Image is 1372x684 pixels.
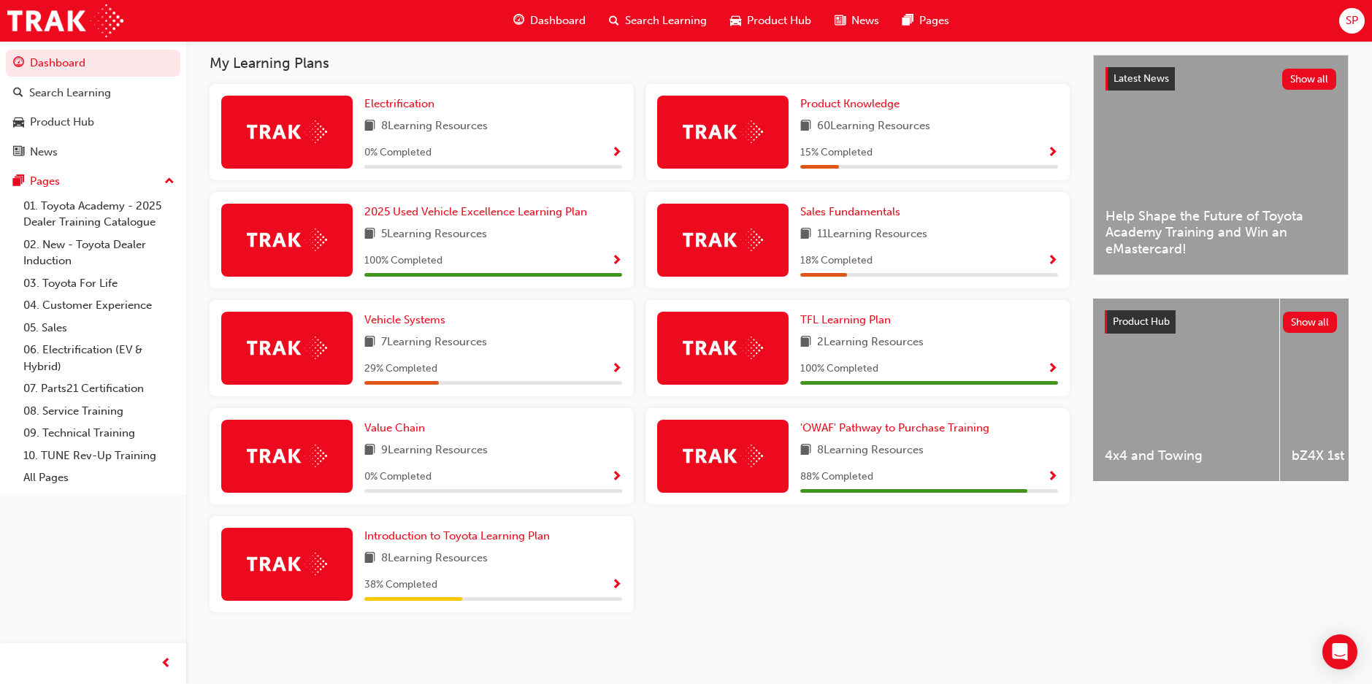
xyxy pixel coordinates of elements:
span: 18 % Completed [800,253,873,269]
a: Product Hub [6,109,180,136]
a: Latest NewsShow allHelp Shape the Future of Toyota Academy Training and Win an eMastercard! [1093,55,1349,275]
span: search-icon [13,87,23,100]
a: search-iconSearch Learning [597,6,718,36]
button: SP [1339,8,1365,34]
a: pages-iconPages [891,6,961,36]
span: Show Progress [611,579,622,592]
a: Value Chain [364,420,431,437]
h3: My Learning Plans [210,55,1070,72]
button: Show Progress [1047,252,1058,270]
a: Product HubShow all [1105,310,1337,334]
span: Help Shape the Future of Toyota Academy Training and Win an eMastercard! [1105,208,1336,258]
span: book-icon [364,334,375,352]
span: Show Progress [1047,147,1058,160]
a: All Pages [18,466,180,489]
span: News [851,12,879,29]
span: search-icon [609,12,619,30]
a: Product Knowledge [800,96,905,112]
a: 10. TUNE Rev-Up Training [18,445,180,467]
span: 9 Learning Resources [381,442,488,460]
button: Show Progress [611,468,622,486]
button: Show all [1283,312,1338,333]
a: guage-iconDashboard [502,6,597,36]
span: pages-icon [902,12,913,30]
img: Trak [683,445,763,467]
span: Show Progress [611,471,622,484]
span: 11 Learning Resources [817,226,927,244]
span: pages-icon [13,175,24,188]
span: 60 Learning Resources [817,118,930,136]
a: 4x4 and Towing [1093,299,1279,481]
span: Show Progress [611,255,622,268]
span: Search Learning [625,12,707,29]
span: Latest News [1114,72,1169,85]
a: 07. Parts21 Certification [18,377,180,400]
span: 38 % Completed [364,577,437,593]
span: 2 Learning Resources [817,334,924,352]
a: Vehicle Systems [364,312,451,328]
a: Electrification [364,96,440,112]
button: Show Progress [611,576,622,594]
img: Trak [247,120,327,143]
img: Trak [247,228,327,251]
span: guage-icon [513,12,524,30]
a: 01. Toyota Academy - 2025 Dealer Training Catalogue [18,195,180,234]
img: Trak [683,228,763,251]
span: Introduction to Toyota Learning Plan [364,529,550,542]
span: Show Progress [611,363,622,376]
a: 05. Sales [18,317,180,339]
span: 4x4 and Towing [1105,447,1268,464]
span: 8 Learning Resources [381,118,488,136]
a: 02. New - Toyota Dealer Induction [18,234,180,272]
span: Dashboard [530,12,586,29]
span: book-icon [364,118,375,136]
a: Sales Fundamentals [800,204,906,220]
span: Pages [919,12,949,29]
span: 0 % Completed [364,469,432,485]
img: Trak [7,4,123,37]
img: Trak [683,120,763,143]
span: Sales Fundamentals [800,205,900,218]
span: book-icon [364,442,375,460]
span: 8 Learning Resources [381,550,488,568]
a: News [6,139,180,166]
a: 03. Toyota For Life [18,272,180,295]
div: Open Intercom Messenger [1322,634,1357,669]
span: 8 Learning Resources [817,442,924,460]
span: book-icon [364,550,375,568]
button: Show Progress [1047,360,1058,378]
span: 100 % Completed [800,361,878,377]
button: Show Progress [611,360,622,378]
span: Value Chain [364,421,425,434]
span: Product Hub [1113,315,1170,328]
img: Trak [247,445,327,467]
a: 04. Customer Experience [18,294,180,317]
span: up-icon [164,172,175,191]
span: Show Progress [1047,471,1058,484]
span: car-icon [13,116,24,129]
span: SP [1346,12,1358,29]
button: Show Progress [611,144,622,162]
a: Dashboard [6,50,180,77]
span: Show Progress [1047,363,1058,376]
div: Search Learning [29,85,111,101]
span: Show Progress [1047,255,1058,268]
span: Electrification [364,97,434,110]
span: 0 % Completed [364,145,432,161]
span: book-icon [800,334,811,352]
span: news-icon [835,12,846,30]
span: Product Knowledge [800,97,900,110]
span: book-icon [800,118,811,136]
a: 09. Technical Training [18,422,180,445]
button: Pages [6,168,180,195]
a: Search Learning [6,80,180,107]
button: Show Progress [1047,144,1058,162]
span: 29 % Completed [364,361,437,377]
span: 7 Learning Resources [381,334,487,352]
div: Pages [30,173,60,190]
span: TFL Learning Plan [800,313,891,326]
span: 15 % Completed [800,145,873,161]
a: Latest NewsShow all [1105,67,1336,91]
span: book-icon [800,226,811,244]
span: news-icon [13,146,24,159]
